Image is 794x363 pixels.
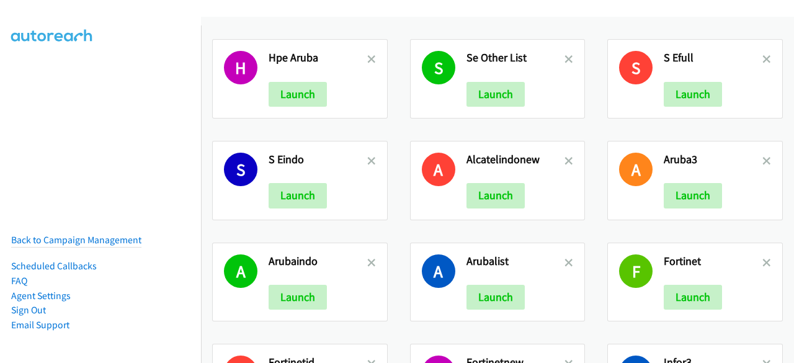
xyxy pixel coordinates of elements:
h1: S [422,51,455,84]
h1: S [619,51,653,84]
button: Launch [466,285,525,310]
h2: Arubalist [466,254,565,269]
h1: A [422,153,455,186]
button: Launch [664,82,722,107]
h2: S Efull [664,51,762,65]
a: Agent Settings [11,290,71,302]
button: Launch [269,82,327,107]
h1: F [619,254,653,288]
h1: S [224,153,257,186]
a: Email Support [11,319,69,331]
button: Launch [466,82,525,107]
h1: A [422,254,455,288]
a: Sign Out [11,304,46,316]
button: Launch [269,183,327,208]
h1: A [619,153,653,186]
h2: Se Other List [466,51,565,65]
button: Launch [664,285,722,310]
button: Launch [269,285,327,310]
h2: Aruba3 [664,153,762,167]
h1: H [224,51,257,84]
h2: Arubaindo [269,254,367,269]
h2: Fortinet [664,254,762,269]
a: Scheduled Callbacks [11,260,97,272]
a: FAQ [11,275,27,287]
button: Launch [466,183,525,208]
h2: S Eindo [269,153,367,167]
a: Back to Campaign Management [11,234,141,246]
h2: Hpe Aruba [269,51,367,65]
h1: A [224,254,257,288]
button: Launch [664,183,722,208]
h2: Alcatelindonew [466,153,565,167]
